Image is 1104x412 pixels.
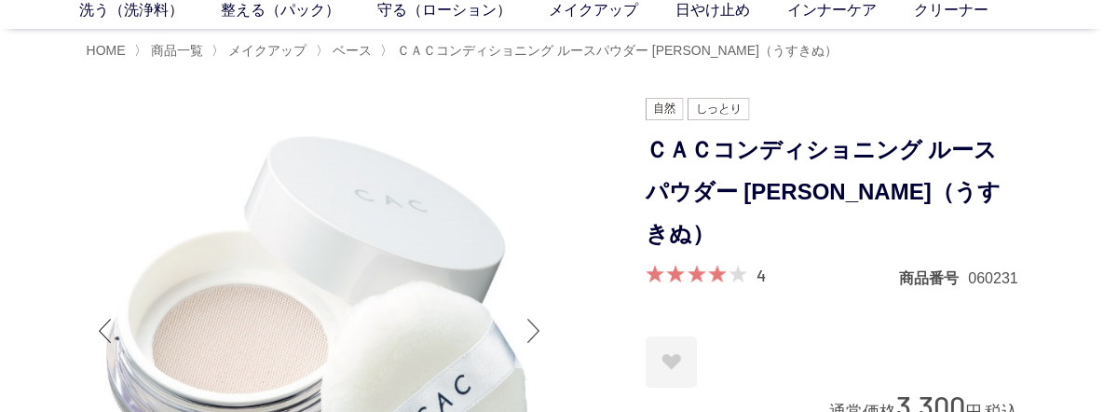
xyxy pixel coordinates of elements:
span: 商品一覧 [151,43,203,58]
span: メイクアップ [228,43,307,58]
li: 〉 [134,42,208,60]
span: ＣＡＣコンディショニング ルースパウダー [PERSON_NAME]（うすきぬ） [397,43,838,58]
li: 〉 [211,42,311,60]
a: メイクアップ [225,43,307,58]
a: ベース [329,43,372,58]
a: 4 [756,265,766,285]
li: 〉 [380,42,842,60]
a: 商品一覧 [147,43,203,58]
a: ＣＡＣコンディショニング ルースパウダー [PERSON_NAME]（うすきぬ） [393,43,838,58]
a: HOME [87,43,126,58]
li: 〉 [316,42,376,60]
span: ベース [333,43,372,58]
a: お気に入りに登録する [646,336,697,388]
img: しっとり [688,98,749,120]
dd: 060231 [968,268,1017,288]
img: 自然 [646,98,684,120]
dt: 商品番号 [899,268,968,288]
h1: ＣＡＣコンディショニング ルースパウダー [PERSON_NAME]（うすきぬ） [646,130,1018,254]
